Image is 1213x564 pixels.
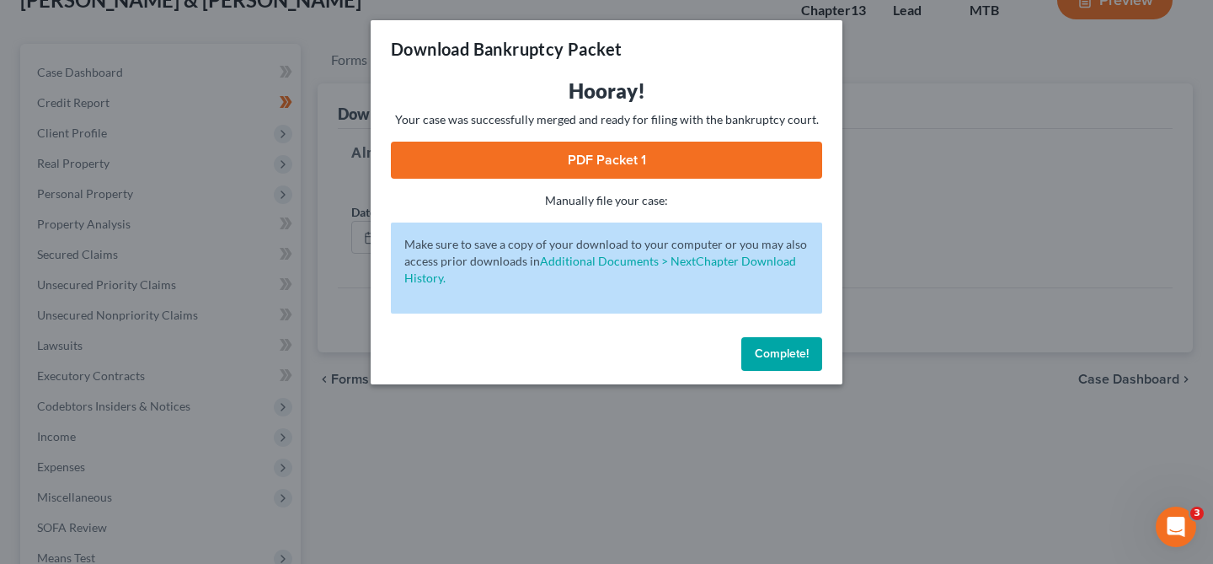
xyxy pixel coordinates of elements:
h3: Hooray! [391,78,822,105]
p: Manually file your case: [391,192,822,209]
h3: Download Bankruptcy Packet [391,37,622,61]
button: Complete! [741,337,822,371]
a: Additional Documents > NextChapter Download History. [404,254,796,285]
iframe: Intercom live chat [1156,507,1196,547]
span: Complete! [755,346,809,361]
p: Make sure to save a copy of your download to your computer or you may also access prior downloads in [404,236,809,287]
a: PDF Packet 1 [391,142,822,179]
span: 3 [1190,507,1204,520]
p: Your case was successfully merged and ready for filing with the bankruptcy court. [391,111,822,128]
